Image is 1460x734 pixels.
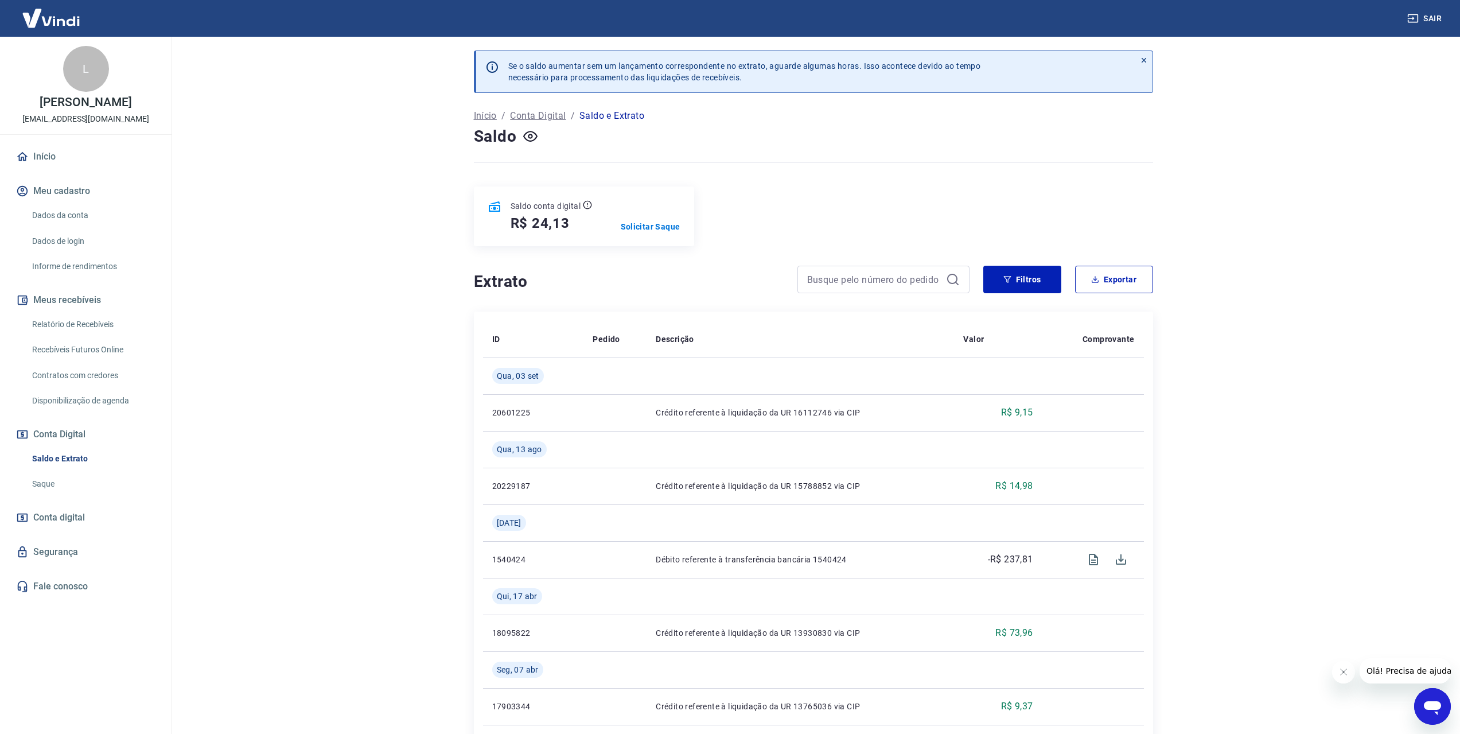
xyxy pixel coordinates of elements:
[508,60,981,83] p: Se o saldo aumentar sem um lançamento correspondente no extrato, aguarde algumas horas. Isso acon...
[14,539,158,565] a: Segurança
[28,204,158,227] a: Dados da conta
[995,626,1033,640] p: R$ 73,96
[656,480,945,492] p: Crédito referente à liquidação da UR 15788852 via CIP
[1083,333,1134,345] p: Comprovante
[28,313,158,336] a: Relatório de Recebíveis
[579,109,644,123] p: Saldo e Extrato
[1001,406,1033,420] p: R$ 9,15
[63,46,109,92] div: L
[497,591,538,602] span: Qui, 17 abr
[593,333,620,345] p: Pedido
[1332,661,1355,683] iframe: Fechar mensagem
[474,109,497,123] a: Início
[1405,8,1446,29] button: Sair
[28,472,158,496] a: Saque
[497,370,539,382] span: Qua, 03 set
[492,701,575,712] p: 17903344
[501,109,505,123] p: /
[1001,700,1033,713] p: R$ 9,37
[656,627,945,639] p: Crédito referente à liquidação da UR 13930830 via CIP
[28,364,158,387] a: Contratos com credores
[14,422,158,447] button: Conta Digital
[14,1,88,36] img: Vindi
[995,479,1033,493] p: R$ 14,98
[492,627,575,639] p: 18095822
[492,554,575,565] p: 1540424
[28,230,158,253] a: Dados de login
[28,255,158,278] a: Informe de rendimentos
[963,333,984,345] p: Valor
[28,389,158,413] a: Disponibilização de agenda
[656,701,945,712] p: Crédito referente à liquidação da UR 13765036 via CIP
[497,444,542,455] span: Qua, 13 ago
[571,109,575,123] p: /
[14,288,158,313] button: Meus recebíveis
[511,200,581,212] p: Saldo conta digital
[40,96,131,108] p: [PERSON_NAME]
[28,447,158,471] a: Saldo e Extrato
[983,266,1061,293] button: Filtros
[1414,688,1451,725] iframe: Botão para abrir a janela de mensagens
[511,214,570,232] h5: R$ 24,13
[510,109,566,123] a: Conta Digital
[621,221,680,232] a: Solicitar Saque
[1360,658,1451,683] iframe: Mensagem da empresa
[33,510,85,526] span: Conta digital
[14,574,158,599] a: Fale conosco
[492,480,575,492] p: 20229187
[474,125,517,148] h4: Saldo
[7,8,96,17] span: Olá! Precisa de ajuda?
[656,333,694,345] p: Descrição
[656,407,945,418] p: Crédito referente à liquidação da UR 16112746 via CIP
[497,664,539,675] span: Seg, 07 abr
[497,517,521,529] span: [DATE]
[22,113,149,125] p: [EMAIL_ADDRESS][DOMAIN_NAME]
[492,407,575,418] p: 20601225
[14,505,158,530] a: Conta digital
[1080,546,1107,573] span: Visualizar
[14,178,158,204] button: Meu cadastro
[1107,546,1135,573] span: Download
[28,338,158,362] a: Recebíveis Futuros Online
[656,554,945,565] p: Débito referente à transferência bancária 1540424
[1075,266,1153,293] button: Exportar
[14,144,158,169] a: Início
[988,553,1033,566] p: -R$ 237,81
[474,270,784,293] h4: Extrato
[492,333,500,345] p: ID
[807,271,941,288] input: Busque pelo número do pedido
